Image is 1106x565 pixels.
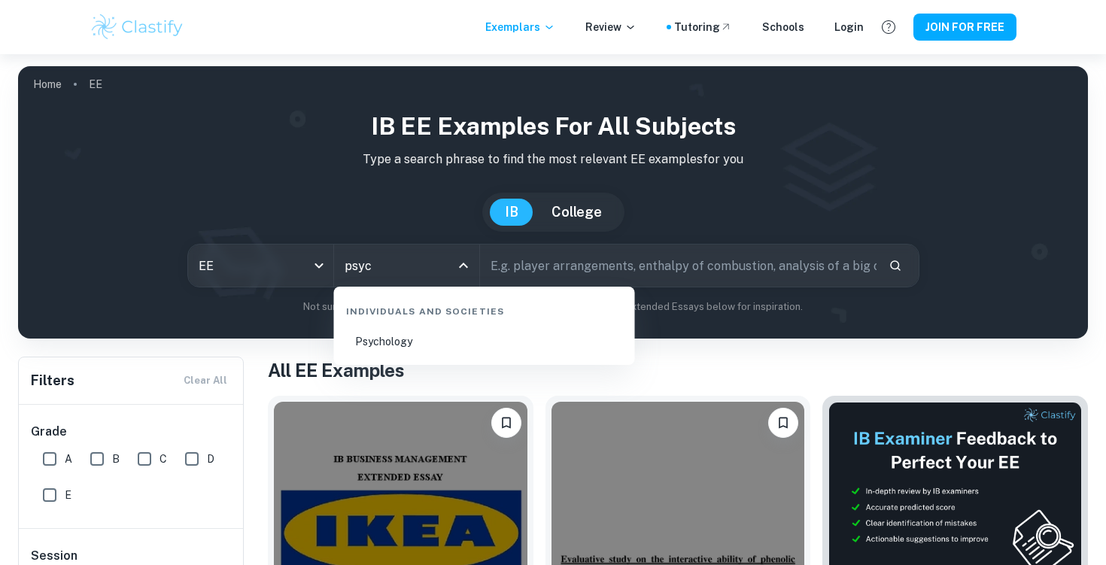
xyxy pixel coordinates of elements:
h1: All EE Examples [268,357,1088,384]
button: Help and Feedback [876,14,901,40]
button: College [536,199,617,226]
h1: IB EE examples for all subjects [30,108,1076,144]
button: IB [490,199,533,226]
span: E [65,487,71,503]
h6: Filters [31,370,74,391]
img: profile cover [18,66,1088,339]
button: Please log in to bookmark exemplars [768,408,798,438]
li: Psychology [340,324,629,359]
img: Clastify logo [90,12,185,42]
button: JOIN FOR FREE [913,14,1016,41]
div: EE [188,245,333,287]
p: Review [585,19,637,35]
a: Home [33,74,62,95]
p: EE [89,76,102,93]
span: B [112,451,120,467]
p: Type a search phrase to find the most relevant EE examples for you [30,150,1076,169]
h6: Grade [31,423,232,441]
span: C [160,451,167,467]
input: E.g. player arrangements, enthalpy of combustion, analysis of a big city... [480,245,877,287]
button: Search [883,253,908,278]
a: Tutoring [674,19,732,35]
a: Schools [762,19,804,35]
p: Exemplars [485,19,555,35]
div: Individuals and Societies [340,293,629,324]
button: Please log in to bookmark exemplars [491,408,521,438]
span: A [65,451,72,467]
a: Login [834,19,864,35]
span: D [207,451,214,467]
p: Not sure what to search for? You can always look through our example Extended Essays below for in... [30,299,1076,314]
button: Close [453,255,474,276]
